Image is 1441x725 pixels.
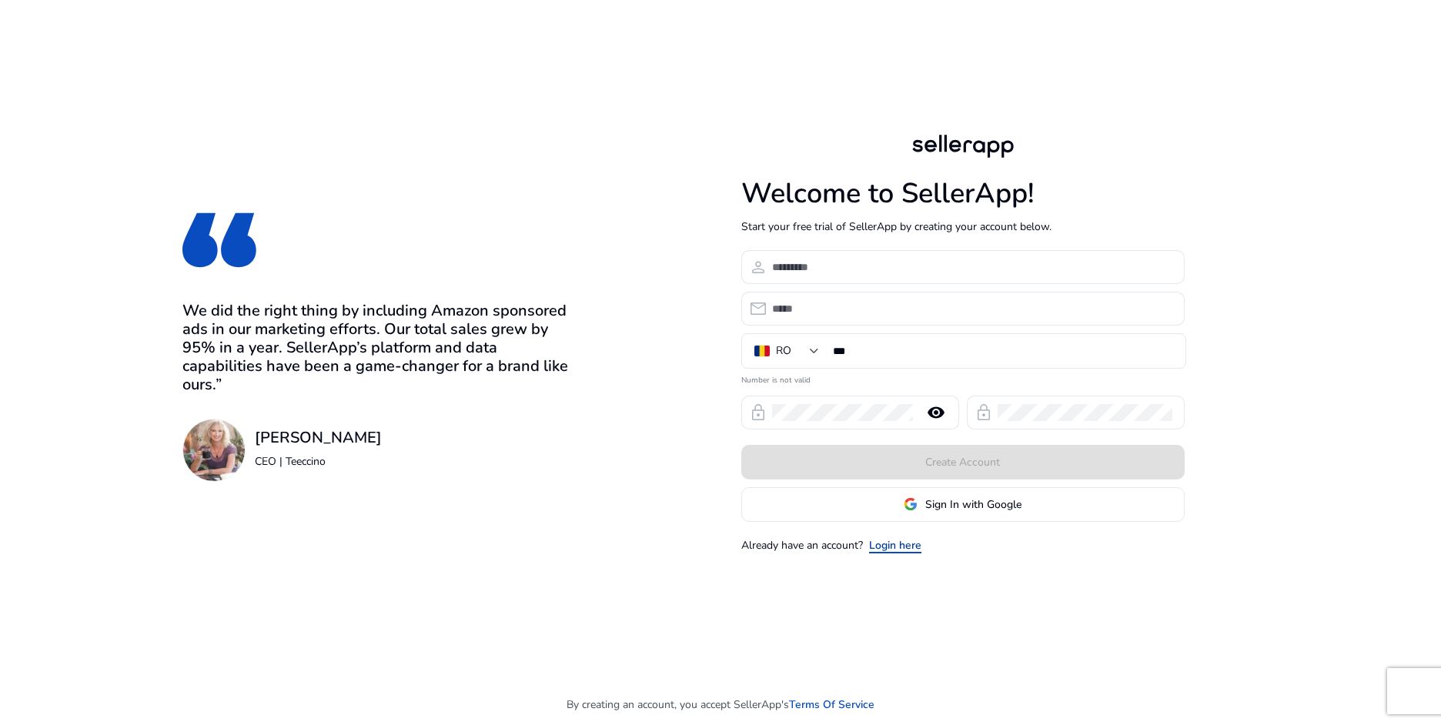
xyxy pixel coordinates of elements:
[925,496,1021,513] span: Sign In with Google
[918,403,955,422] mat-icon: remove_red_eye
[741,537,863,553] p: Already have an account?
[904,497,918,511] img: google-logo.svg
[255,429,382,447] h3: [PERSON_NAME]
[741,177,1185,210] h1: Welcome to SellerApp!
[741,487,1185,522] button: Sign In with Google
[975,403,993,422] span: lock
[789,697,874,713] a: Terms Of Service
[869,537,921,553] a: Login here
[776,342,791,359] div: RO
[741,219,1185,235] p: Start your free trial of SellerApp by creating your account below.
[749,403,767,422] span: lock
[255,453,382,469] p: CEO | Teeccino
[749,299,767,318] span: email
[749,258,767,276] span: person
[182,302,577,394] h3: We did the right thing by including Amazon sponsored ads in our marketing efforts. Our total sale...
[741,370,1185,386] mat-error: Number is not valid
